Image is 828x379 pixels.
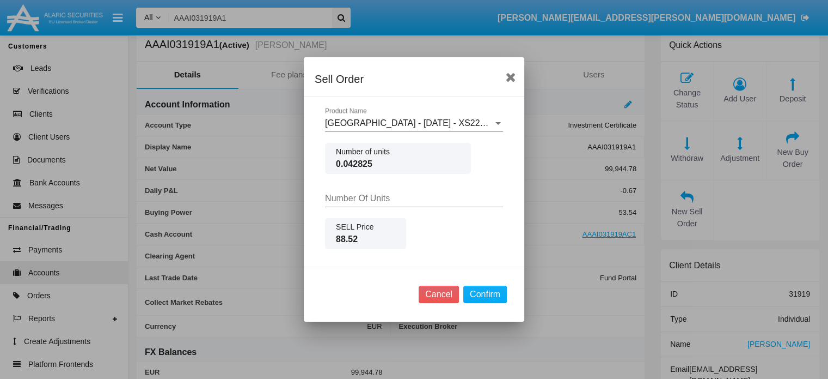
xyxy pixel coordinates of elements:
[336,233,395,246] span: 88.52
[336,221,395,233] span: SELL Price
[336,158,460,171] span: 0.042825
[419,286,459,303] button: Cancel
[315,70,513,88] div: Sell Order
[336,146,460,158] span: Number of units
[463,286,507,303] button: Confirm
[325,118,519,128] span: [GEOGRAPHIC_DATA] - [DATE] - XS2262211076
